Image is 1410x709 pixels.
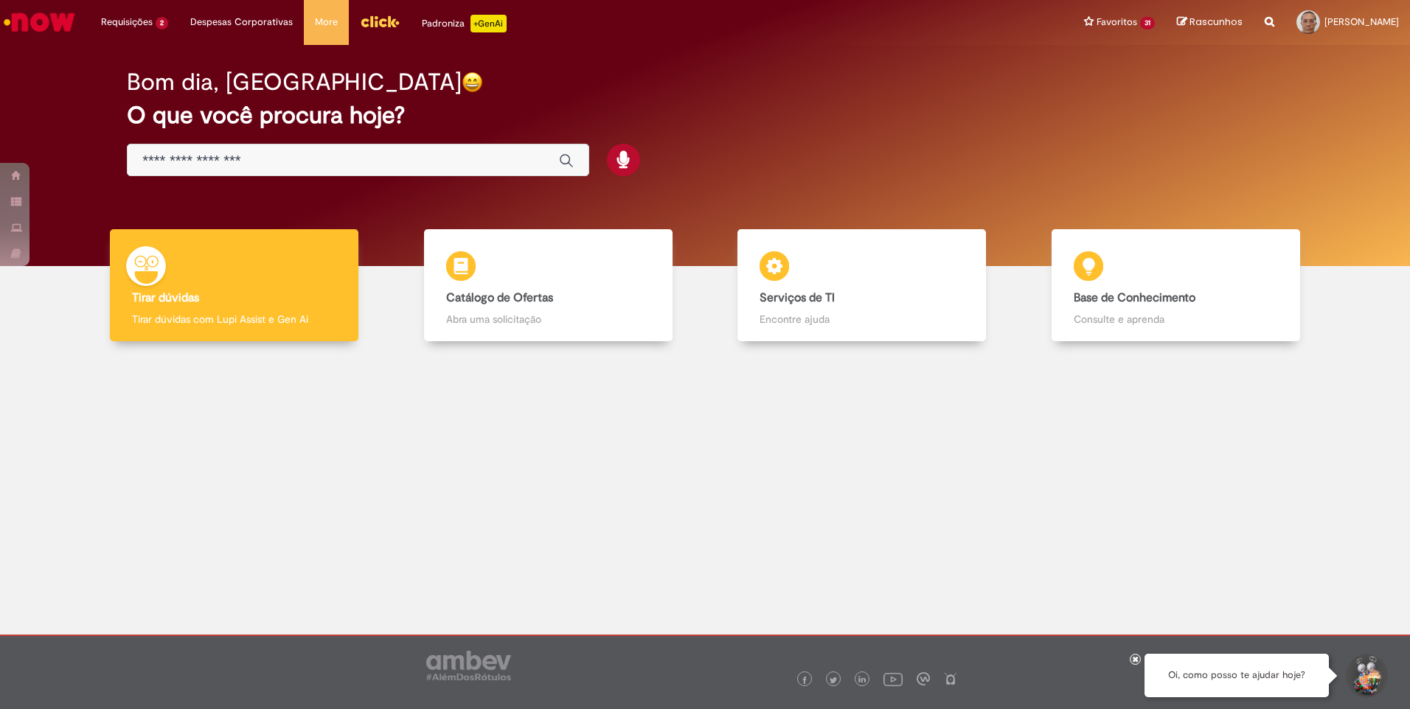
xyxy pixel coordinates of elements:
[315,15,338,29] span: More
[360,10,400,32] img: click_logo_yellow_360x200.png
[1,7,77,37] img: ServiceNow
[1344,654,1388,698] button: Iniciar Conversa de Suporte
[1177,15,1243,29] a: Rascunhos
[462,71,483,93] img: happy-face.png
[1190,15,1243,29] span: Rascunhos
[801,677,808,684] img: logo_footer_facebook.png
[1324,15,1399,28] span: [PERSON_NAME]
[446,312,650,326] p: Abra uma solicitação
[101,15,153,29] span: Requisições
[705,229,1019,342] a: Serviços de TI Encontre ajuda
[127,102,1283,128] h2: O que você procura hoje?
[830,677,837,684] img: logo_footer_twitter.png
[1019,229,1333,342] a: Base de Conhecimento Consulte e aprenda
[1145,654,1329,697] div: Oi, como posso te ajudar hoje?
[422,15,507,32] div: Padroniza
[1074,312,1278,326] p: Consulte e aprenda
[446,290,553,305] b: Catálogo de Ofertas
[156,17,168,29] span: 2
[858,676,866,685] img: logo_footer_linkedin.png
[760,312,964,326] p: Encontre ajuda
[883,669,903,688] img: logo_footer_youtube.png
[1140,17,1155,29] span: 31
[132,312,336,326] p: Tirar dúvidas com Lupi Assist e Gen Ai
[426,651,511,680] img: logo_footer_ambev_rotulo_gray.png
[917,672,930,685] img: logo_footer_workplace.png
[392,229,706,342] a: Catálogo de Ofertas Abra uma solicitação
[1097,15,1137,29] span: Favoritos
[190,15,293,29] span: Despesas Corporativas
[127,69,462,95] h2: Bom dia, [GEOGRAPHIC_DATA]
[132,290,199,305] b: Tirar dúvidas
[470,15,507,32] p: +GenAi
[1074,290,1195,305] b: Base de Conhecimento
[760,290,835,305] b: Serviços de TI
[77,229,392,342] a: Tirar dúvidas Tirar dúvidas com Lupi Assist e Gen Ai
[944,672,957,685] img: logo_footer_naosei.png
